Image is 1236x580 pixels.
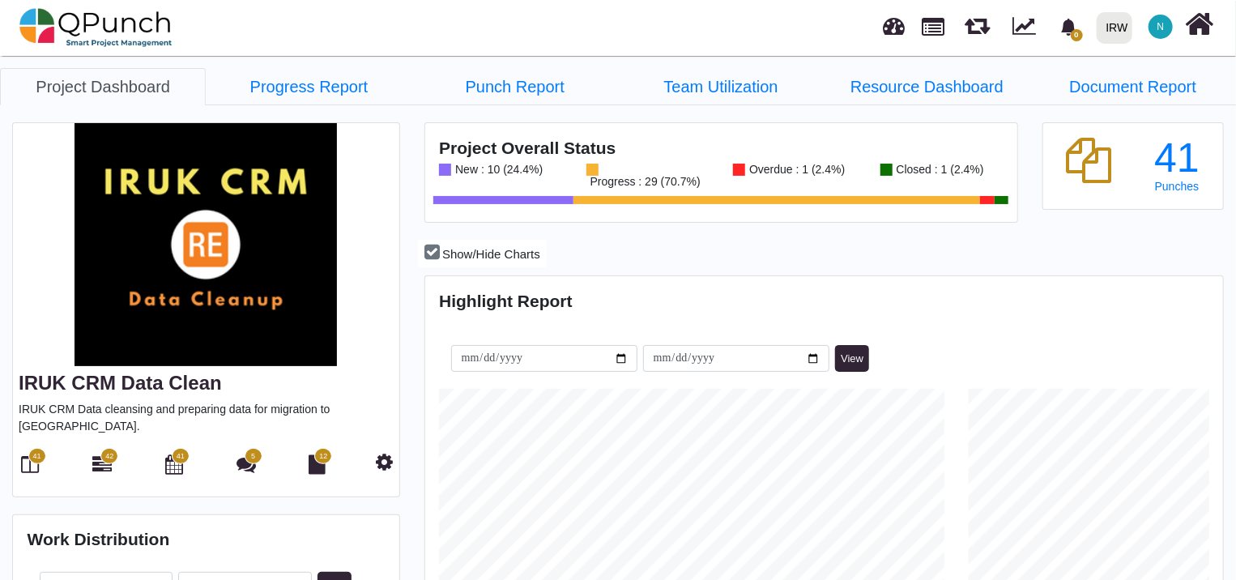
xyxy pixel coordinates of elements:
span: 5 [251,451,255,463]
span: N [1157,22,1165,32]
div: IRW [1106,14,1128,42]
div: Closed : 1 (2.4%) [893,164,984,176]
a: Team Utilization [618,68,824,105]
li: IRUK CRM Data Clean [618,68,824,104]
i: Board [22,454,40,474]
div: Progress : 29 (70.7%) [586,176,701,188]
h4: Work Distribution [28,529,386,549]
div: New : 10 (24.4%) [451,164,543,176]
h4: Project Overall Status [439,138,1003,158]
i: Calendar [165,454,183,474]
span: 0 [1071,29,1083,41]
div: 41 [1145,138,1209,178]
h4: Highlight Report [439,291,1208,311]
span: Punches [1155,180,1199,193]
a: 41 Punches [1145,138,1209,193]
span: Projects [923,11,945,36]
a: N [1139,1,1183,53]
span: 41 [32,451,40,463]
span: 12 [319,451,327,463]
span: Dashboard [884,10,906,34]
a: Resource Dashboard [824,68,1029,105]
span: 42 [105,451,113,463]
i: Home [1186,9,1214,40]
button: Show/Hide Charts [418,240,547,268]
a: 42 [92,461,112,474]
span: 41 [177,451,185,463]
p: IRUK CRM Data cleansing and preparing data for migration to [GEOGRAPHIC_DATA]. [19,401,394,435]
svg: bell fill [1060,19,1077,36]
img: qpunch-sp.fa6292f.png [19,3,173,52]
i: Document Library [309,454,326,474]
button: View [835,345,869,373]
div: Notification [1055,12,1083,41]
div: Overdue : 1 (2.4%) [745,164,845,176]
span: Releases [965,8,990,35]
span: Show/Hide Charts [442,247,540,261]
i: Project Settings [377,452,394,471]
a: Document Report [1030,68,1236,105]
a: Progress Report [206,68,411,105]
a: IRW [1089,1,1139,54]
div: Dynamic Report [1004,1,1051,54]
i: Gantt [92,454,112,474]
span: Nizamp [1149,15,1173,39]
i: Punch Discussion [237,454,256,474]
a: Punch Report [412,68,618,105]
a: bell fill0 [1051,1,1090,52]
a: IRUK CRM Data Clean [19,372,222,394]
